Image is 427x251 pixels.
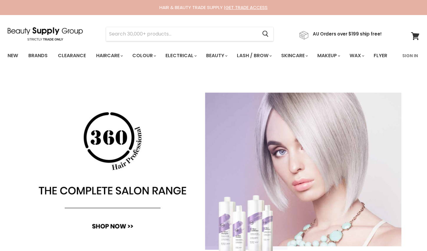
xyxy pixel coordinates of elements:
[53,49,90,62] a: Clearance
[397,223,421,245] iframe: Gorgias live chat messenger
[202,49,231,62] a: Beauty
[24,49,52,62] a: Brands
[161,49,200,62] a: Electrical
[92,49,127,62] a: Haircare
[399,49,422,62] a: Sign In
[277,49,312,62] a: Skincare
[345,49,368,62] a: Wax
[225,4,268,11] a: GET TRADE ACCESS
[232,49,275,62] a: Lash / Brow
[257,27,273,41] button: Search
[313,49,344,62] a: Makeup
[106,27,274,41] form: Product
[369,49,392,62] a: Flyer
[106,27,257,41] input: Search
[128,49,160,62] a: Colour
[3,49,23,62] a: New
[3,47,395,64] ul: Main menu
